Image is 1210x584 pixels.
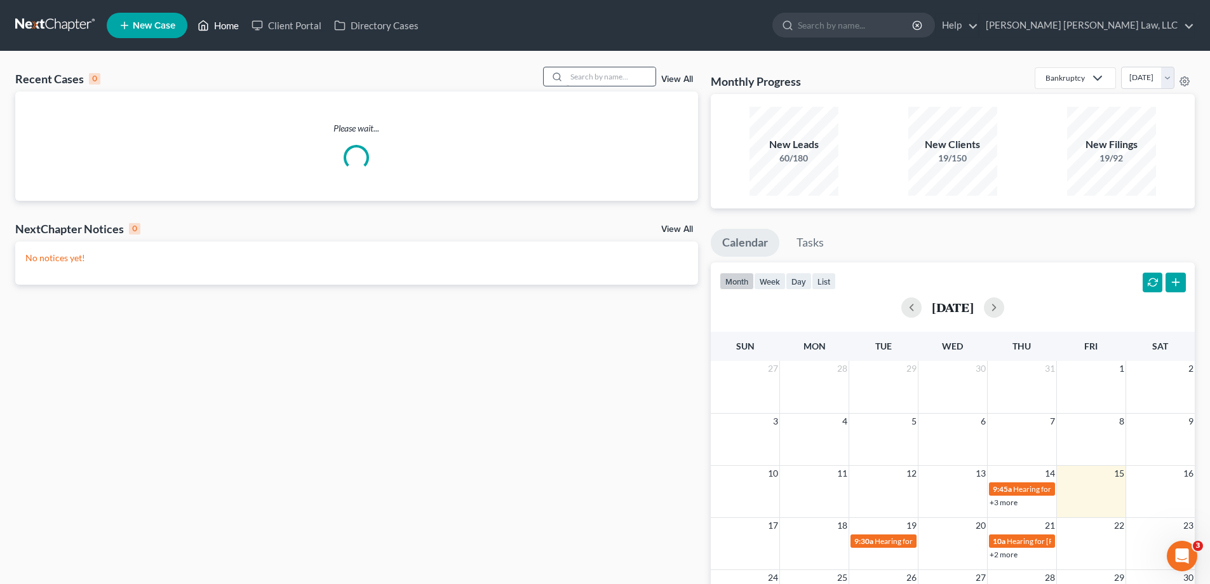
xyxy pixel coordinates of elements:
span: 27 [767,361,779,376]
a: Directory Cases [328,14,425,37]
span: 15 [1113,466,1126,481]
div: New Filings [1067,137,1156,152]
span: 10a [993,536,1005,546]
a: +2 more [990,550,1018,559]
span: 29 [905,361,918,376]
span: 9:45a [993,484,1012,494]
iframe: Intercom live chat [1167,541,1197,571]
div: 0 [129,223,140,234]
a: Help [936,14,978,37]
span: Sat [1152,341,1168,351]
div: NextChapter Notices [15,221,140,236]
a: +3 more [990,498,1018,507]
a: View All [661,75,693,84]
span: 20 [974,518,987,533]
span: Hearing for [US_STATE] Safety Association of Timbermen - Self I [875,536,1084,546]
span: Mon [803,341,826,351]
p: No notices yet! [25,252,688,264]
span: 7 [1049,414,1056,429]
span: 6 [979,414,987,429]
span: 12 [905,466,918,481]
span: Thu [1012,341,1031,351]
span: Hearing for [PERSON_NAME] [1013,484,1112,494]
div: New Clients [908,137,997,152]
h3: Monthly Progress [711,74,801,89]
span: 14 [1044,466,1056,481]
span: 1 [1118,361,1126,376]
span: 19 [905,518,918,533]
span: 28 [836,361,849,376]
div: 19/150 [908,152,997,165]
p: Please wait... [15,122,698,135]
span: 3 [1193,541,1203,551]
span: Sun [736,341,755,351]
button: list [812,273,836,290]
span: 18 [836,518,849,533]
a: Home [191,14,245,37]
a: Client Portal [245,14,328,37]
span: Fri [1084,341,1098,351]
span: 17 [767,518,779,533]
span: 4 [841,414,849,429]
span: 23 [1182,518,1195,533]
span: 31 [1044,361,1056,376]
input: Search by name... [567,67,655,86]
div: 19/92 [1067,152,1156,165]
span: New Case [133,21,175,31]
button: month [720,273,754,290]
h2: [DATE] [932,301,974,314]
span: 30 [974,361,987,376]
span: 9:30a [854,536,873,546]
span: 3 [772,414,779,429]
span: 5 [910,414,918,429]
div: 60/180 [750,152,838,165]
div: Recent Cases [15,71,100,86]
span: 13 [974,466,987,481]
span: Tue [875,341,892,351]
span: 2 [1187,361,1195,376]
span: 8 [1118,414,1126,429]
span: 11 [836,466,849,481]
div: 0 [89,73,100,85]
input: Search by name... [798,13,914,37]
button: week [754,273,786,290]
span: 9 [1187,414,1195,429]
span: 21 [1044,518,1056,533]
button: day [786,273,812,290]
a: [PERSON_NAME] [PERSON_NAME] Law, LLC [979,14,1194,37]
span: 16 [1182,466,1195,481]
span: Hearing for [PERSON_NAME] & [PERSON_NAME] [1007,536,1173,546]
a: Calendar [711,229,779,257]
span: Wed [942,341,963,351]
span: 22 [1113,518,1126,533]
span: 10 [767,466,779,481]
div: Bankruptcy [1045,72,1085,83]
a: Tasks [785,229,835,257]
div: New Leads [750,137,838,152]
a: View All [661,225,693,234]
